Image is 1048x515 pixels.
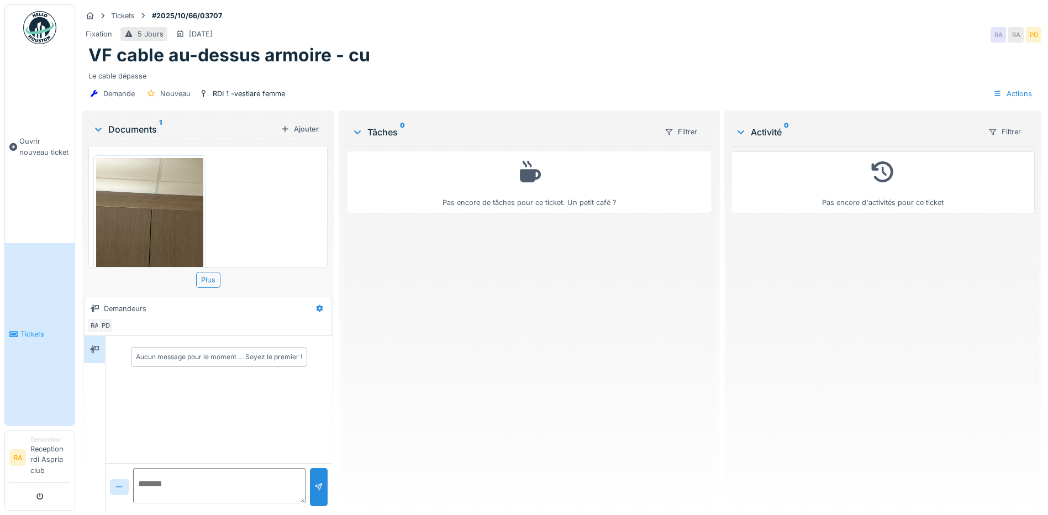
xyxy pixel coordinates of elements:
[355,156,704,208] div: Pas encore de tâches pour ce ticket. Un petit café ?
[30,435,70,480] li: Reception rdi Aspria club
[23,11,56,44] img: Badge_color-CXgf-gQk.svg
[159,123,162,136] sup: 1
[660,124,702,140] div: Filtrer
[96,158,203,301] img: dei53802pbanwf05z9rt14ibrh3a
[988,86,1037,102] div: Actions
[983,124,1026,140] div: Filtrer
[160,88,191,99] div: Nouveau
[1008,27,1024,43] div: RA
[196,272,220,288] div: Plus
[5,50,75,243] a: Ouvrir nouveau ticket
[30,435,70,444] div: Demandeur
[400,125,405,139] sup: 0
[93,123,276,136] div: Documents
[98,318,113,333] div: PD
[784,125,789,139] sup: 0
[19,136,70,157] span: Ouvrir nouveau ticket
[276,122,323,136] div: Ajouter
[991,27,1006,43] div: RA
[352,125,655,139] div: Tâches
[213,88,285,99] div: RDI 1 -vestiare femme
[738,156,1028,208] div: Pas encore d'activités pour ce ticket
[189,29,213,39] div: [DATE]
[735,125,979,139] div: Activité
[1026,27,1041,43] div: PD
[9,435,70,483] a: RA DemandeurReception rdi Aspria club
[86,29,112,39] div: Fixation
[5,243,75,425] a: Tickets
[104,303,146,314] div: Demandeurs
[87,318,102,333] div: RA
[148,10,227,21] strong: #2025/10/66/03707
[88,45,370,66] h1: VF cable au-dessus armoire - cu
[136,352,302,362] div: Aucun message pour le moment … Soyez le premier !
[103,88,135,99] div: Demande
[9,449,26,466] li: RA
[88,66,1035,81] div: Le cable dépasse
[138,29,164,39] div: 5 Jours
[20,329,70,339] span: Tickets
[111,10,135,21] div: Tickets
